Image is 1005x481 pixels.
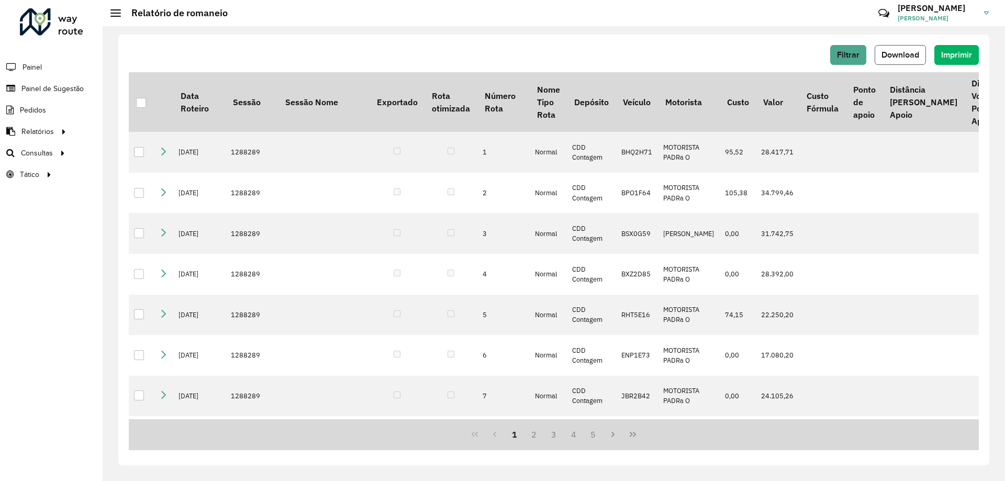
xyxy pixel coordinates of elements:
th: Ponto de apoio [846,72,883,132]
th: Custo [720,72,756,132]
span: Consultas [21,148,53,159]
th: Veículo [616,72,658,132]
td: MOTORISTA PADRa O [658,295,720,335]
td: BHQ2H71 [616,132,658,173]
td: BSX0G59 [616,213,658,254]
td: [DATE] [173,335,226,376]
a: Contato Rápido [873,2,895,25]
td: 2 [477,173,530,214]
td: Normal [530,173,567,214]
td: 28.392,00 [756,254,799,295]
td: 1288289 [226,416,278,457]
td: ENP1E73 [616,335,658,376]
span: Imprimir [941,50,972,59]
td: Normal [530,376,567,417]
td: RHT5E16 [616,295,658,335]
td: Normal [530,335,567,376]
td: BPO1F64 [616,173,658,214]
td: 1288289 [226,295,278,335]
th: Motorista [658,72,720,132]
button: 2 [524,424,544,444]
td: [DATE] [173,173,226,214]
th: Sessão Nome [278,72,370,132]
span: Painel de Sugestão [21,83,84,94]
td: 5 [477,295,530,335]
td: BXZ2D85 [616,254,658,295]
th: Sessão [226,72,278,132]
th: Rota otimizada [425,72,477,132]
button: Last Page [623,424,643,444]
button: Imprimir [934,45,979,65]
td: [DATE] [173,376,226,417]
td: 1288289 [226,213,278,254]
th: Data Roteiro [173,72,226,132]
td: [DATE] [173,416,226,457]
button: Filtrar [830,45,866,65]
td: 28.417,71 [756,132,799,173]
span: Pedidos [20,105,46,116]
td: 0,00 [720,213,756,254]
td: Normal [530,416,567,457]
td: MOTORISTA PADRa O [658,335,720,376]
span: Download [881,50,919,59]
td: 31.742,75 [756,213,799,254]
td: [DATE] [173,295,226,335]
td: CDD Contagem [567,173,616,214]
td: 0,00 [720,376,756,417]
td: 1288289 [226,376,278,417]
td: 4 [477,254,530,295]
td: Normal [530,254,567,295]
button: Next Page [603,424,623,444]
th: Valor [756,72,799,132]
td: 17.080,20 [756,335,799,376]
td: 26.883,37 [756,416,799,457]
th: Número Rota [477,72,530,132]
button: 1 [505,424,524,444]
td: 24.105,26 [756,376,799,417]
td: MOTORISTA PADRa O [658,132,720,173]
td: 1288289 [226,335,278,376]
td: 22.250,20 [756,295,799,335]
h3: [PERSON_NAME] [898,3,976,13]
td: [DATE] [173,213,226,254]
td: 1288289 [226,254,278,295]
td: CDD Contagem [567,335,616,376]
td: 7 [477,376,530,417]
td: MOTORISTA PADRa O [658,173,720,214]
td: CDD Contagem [567,254,616,295]
span: Filtrar [837,50,859,59]
td: 34.799,46 [756,173,799,214]
td: MOTORISTA PADRa O [658,416,720,457]
td: CDD Contagem [567,295,616,335]
span: Tático [20,169,39,180]
td: [DATE] [173,132,226,173]
td: 8 [477,416,530,457]
td: 1288289 [226,173,278,214]
td: 95,52 [720,132,756,173]
td: 0,00 [720,335,756,376]
th: Custo Fórmula [799,72,845,132]
td: MOTORISTA PADRa O [658,376,720,417]
td: 3 [477,213,530,254]
td: DEI3A85 [616,416,658,457]
td: Normal [530,213,567,254]
td: 1 [477,132,530,173]
button: 3 [544,424,564,444]
span: [PERSON_NAME] [898,14,976,23]
td: 105,38 [720,173,756,214]
th: Distância [PERSON_NAME] Apoio [883,72,964,132]
span: Relatórios [21,126,54,137]
h2: Relatório de romaneio [121,7,228,19]
span: Painel [23,62,42,73]
td: [PERSON_NAME] [658,213,720,254]
td: [DATE] [173,254,226,295]
button: 4 [564,424,584,444]
td: 1288289 [226,132,278,173]
td: Normal [530,132,567,173]
td: 0,00 [720,254,756,295]
button: Download [875,45,926,65]
td: JBR2B42 [616,376,658,417]
td: CDD Contagem [567,376,616,417]
td: Normal [530,295,567,335]
button: 5 [584,424,604,444]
